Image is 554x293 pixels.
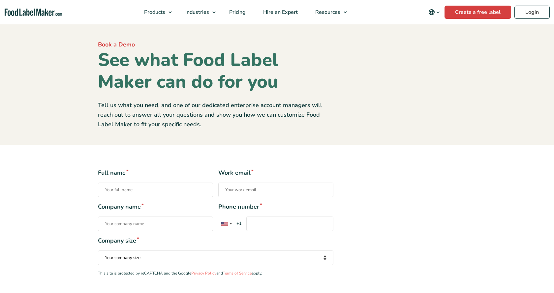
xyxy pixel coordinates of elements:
input: Work email* [218,183,333,197]
span: Full name [98,168,213,177]
a: Create a free label [445,6,511,19]
span: Hire an Expert [261,9,298,16]
span: Book a Demo [98,41,135,48]
span: Products [142,9,166,16]
input: Full name* [98,183,213,197]
span: Company size [98,236,333,245]
a: Food Label Maker homepage [5,9,62,16]
a: Privacy Policy [191,271,216,276]
a: Login [514,6,550,19]
span: Pricing [227,9,246,16]
div: United States: +1 [219,217,234,231]
input: Phone number* List of countries+1 [246,217,333,231]
span: Company name [98,202,213,211]
input: Company name* [98,217,213,231]
h1: See what Food Label Maker can do for you [98,49,333,93]
span: Phone number [218,202,333,211]
button: Change language [424,6,445,19]
span: +1 [233,220,245,227]
p: This site is protected by reCAPTCHA and the Google and apply. [98,270,333,277]
span: Industries [183,9,210,16]
span: Work email [218,168,333,177]
a: Terms of Service [223,271,252,276]
p: Tell us what you need, and one of our dedicated enterprise account managers will reach out to ans... [98,101,333,129]
span: Resources [313,9,341,16]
